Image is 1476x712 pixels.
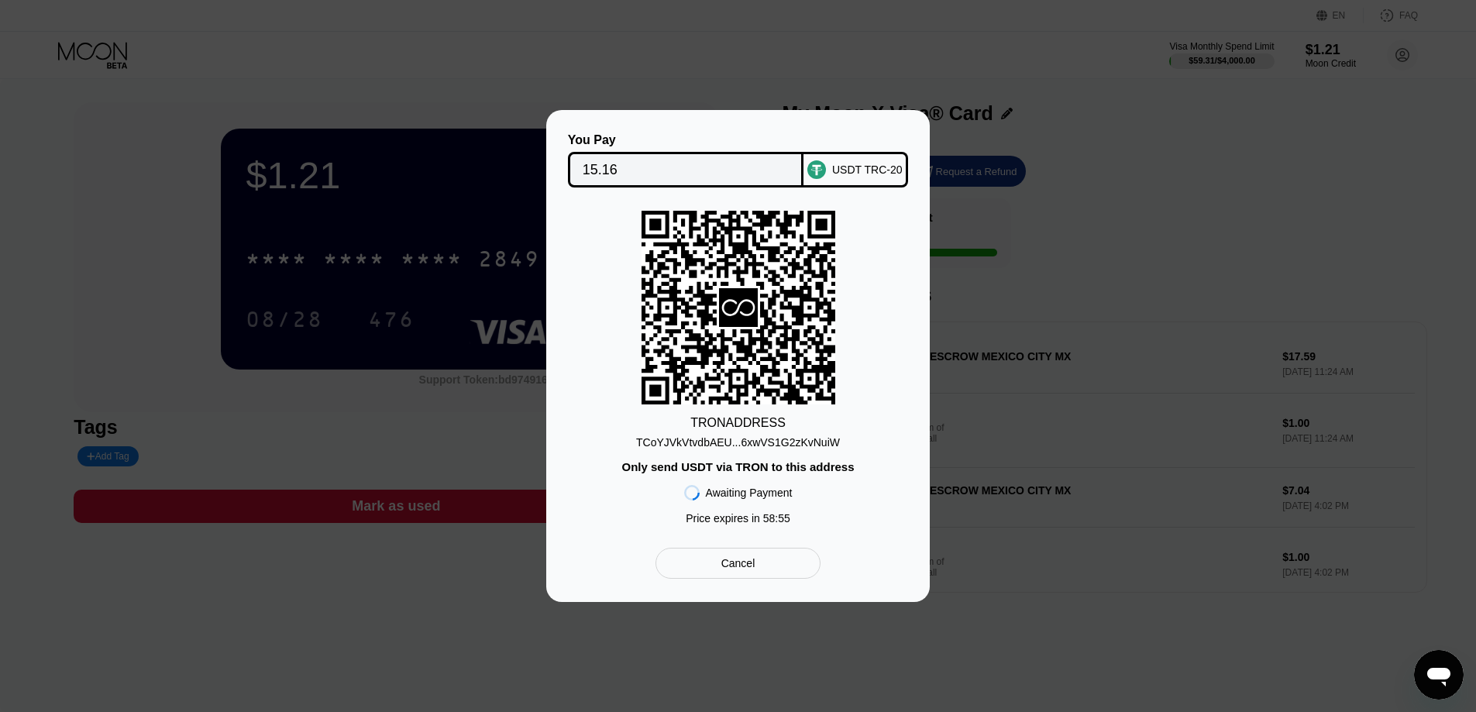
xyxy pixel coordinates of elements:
[686,512,790,525] div: Price expires in
[832,163,903,176] div: USDT TRC-20
[690,416,786,430] div: TRON ADDRESS
[636,430,840,449] div: TCoYJVkVtvdbAEU...6xwVS1G2zKvNuiW
[621,460,854,473] div: Only send USDT via TRON to this address
[763,512,790,525] span: 58 : 55
[706,487,793,499] div: Awaiting Payment
[568,133,804,147] div: You Pay
[655,548,821,579] div: Cancel
[1414,650,1464,700] iframe: Button to launch messaging window, conversation in progress
[721,556,755,570] div: Cancel
[636,436,840,449] div: TCoYJVkVtvdbAEU...6xwVS1G2zKvNuiW
[569,133,907,187] div: You PayUSDT TRC-20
